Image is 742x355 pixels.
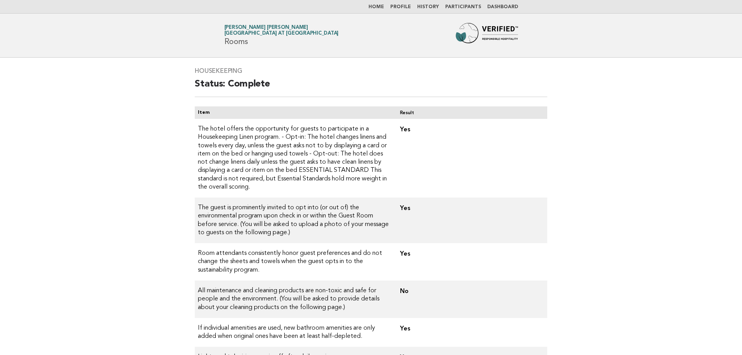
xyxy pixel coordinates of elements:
[195,281,394,318] td: All maintenance and cleaning products are non-toxic and safe for people and the environment. (You...
[390,5,411,9] a: Profile
[417,5,439,9] a: History
[394,106,547,119] th: Result
[394,198,547,243] td: Yes
[195,318,394,347] td: If individual amenities are used, new bathroom amenities are only added when original ones have b...
[445,5,481,9] a: Participants
[224,25,339,46] h1: Rooms
[195,243,394,281] td: Room attendants consistently honor guest preferences and do not change the sheets and towels when...
[224,25,339,36] a: [PERSON_NAME] [PERSON_NAME][GEOGRAPHIC_DATA] at [GEOGRAPHIC_DATA]
[394,318,547,347] td: Yes
[195,119,394,198] td: The hotel offers the opportunity for guests to participate in a Housekeeping Linen program. - Opt...
[368,5,384,9] a: Home
[394,119,547,198] td: Yes
[195,106,394,119] th: Item
[195,198,394,243] td: The guest is prominently invited to opt into (or out of) the environmental program upon check in ...
[394,281,547,318] td: No
[456,23,518,48] img: Forbes Travel Guide
[195,78,547,97] h2: Status: Complete
[195,67,547,75] h3: Housekeeping
[487,5,518,9] a: Dashboard
[224,31,339,36] span: [GEOGRAPHIC_DATA] at [GEOGRAPHIC_DATA]
[394,243,547,281] td: Yes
